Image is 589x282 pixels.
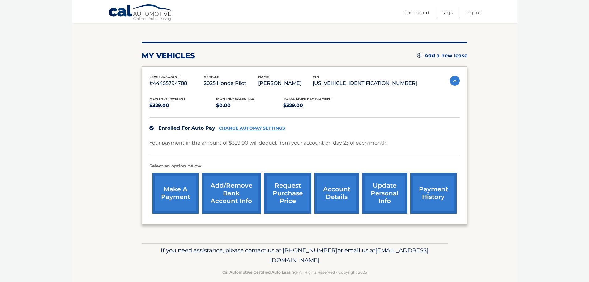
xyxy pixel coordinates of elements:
[108,4,173,22] a: Cal Automotive
[417,53,421,58] img: add.svg
[313,75,319,79] span: vin
[283,247,337,254] span: [PHONE_NUMBER]
[149,101,216,110] p: $329.00
[219,126,285,131] a: CHANGE AUTOPAY SETTINGS
[314,173,359,214] a: account details
[216,101,283,110] p: $0.00
[283,101,350,110] p: $329.00
[222,270,297,275] strong: Cal Automotive Certified Auto Leasing
[410,173,457,214] a: payment history
[158,125,215,131] span: Enrolled For Auto Pay
[313,79,417,88] p: [US_VEHICLE_IDENTIFICATION_NUMBER]
[146,245,444,265] p: If you need assistance, please contact us at: or email us at
[204,79,258,88] p: 2025 Honda Pilot
[466,7,481,18] a: Logout
[362,173,407,214] a: update personal info
[264,173,311,214] a: request purchase price
[149,97,186,101] span: Monthly Payment
[204,75,219,79] span: vehicle
[149,126,154,130] img: check.svg
[442,7,453,18] a: FAQ's
[417,53,467,59] a: Add a new lease
[404,7,429,18] a: Dashboard
[149,79,204,88] p: #44455794788
[216,97,254,101] span: Monthly sales Tax
[149,163,460,170] p: Select an option below:
[450,76,460,86] img: accordion-active.svg
[202,173,261,214] a: Add/Remove bank account info
[258,79,313,88] p: [PERSON_NAME]
[152,173,199,214] a: make a payment
[146,269,444,275] p: - All Rights Reserved - Copyright 2025
[142,51,195,60] h2: my vehicles
[149,139,387,147] p: Your payment in the amount of $329.00 will deduct from your account on day 23 of each month.
[149,75,179,79] span: lease account
[258,75,269,79] span: name
[283,97,332,101] span: Total Monthly Payment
